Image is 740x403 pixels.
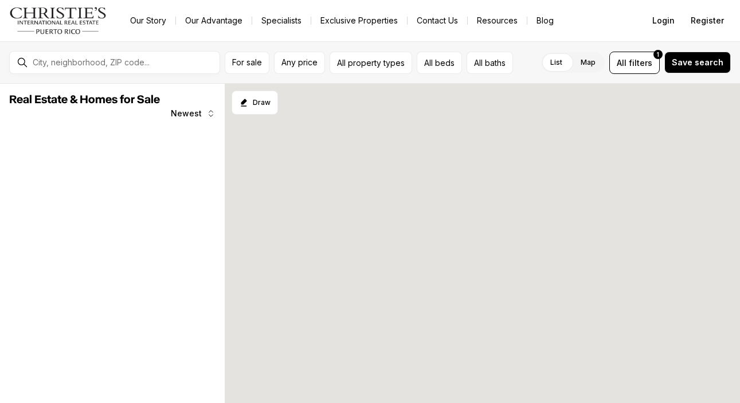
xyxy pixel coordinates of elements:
a: Resources [468,13,527,29]
a: Exclusive Properties [311,13,407,29]
button: Save search [664,52,731,73]
span: Save search [672,58,723,67]
button: All beds [417,52,462,74]
span: All [617,57,627,69]
button: For sale [225,52,269,74]
span: Register [691,16,724,25]
button: Newest [164,102,222,125]
button: Any price [274,52,325,74]
button: Contact Us [408,13,467,29]
span: 1 [657,50,659,59]
a: Our Story [121,13,175,29]
a: Specialists [252,13,311,29]
span: Login [652,16,675,25]
img: logo [9,7,107,34]
span: For sale [232,58,262,67]
button: All baths [467,52,513,74]
span: Any price [281,58,318,67]
span: Newest [171,109,202,118]
button: Allfilters1 [609,52,660,74]
button: Register [684,9,731,32]
span: Real Estate & Homes for Sale [9,94,160,105]
button: All property types [330,52,412,74]
button: Start drawing [232,91,278,115]
a: Blog [527,13,563,29]
span: filters [629,57,652,69]
a: Our Advantage [176,13,252,29]
label: List [541,52,571,73]
button: Login [645,9,682,32]
label: Map [571,52,605,73]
